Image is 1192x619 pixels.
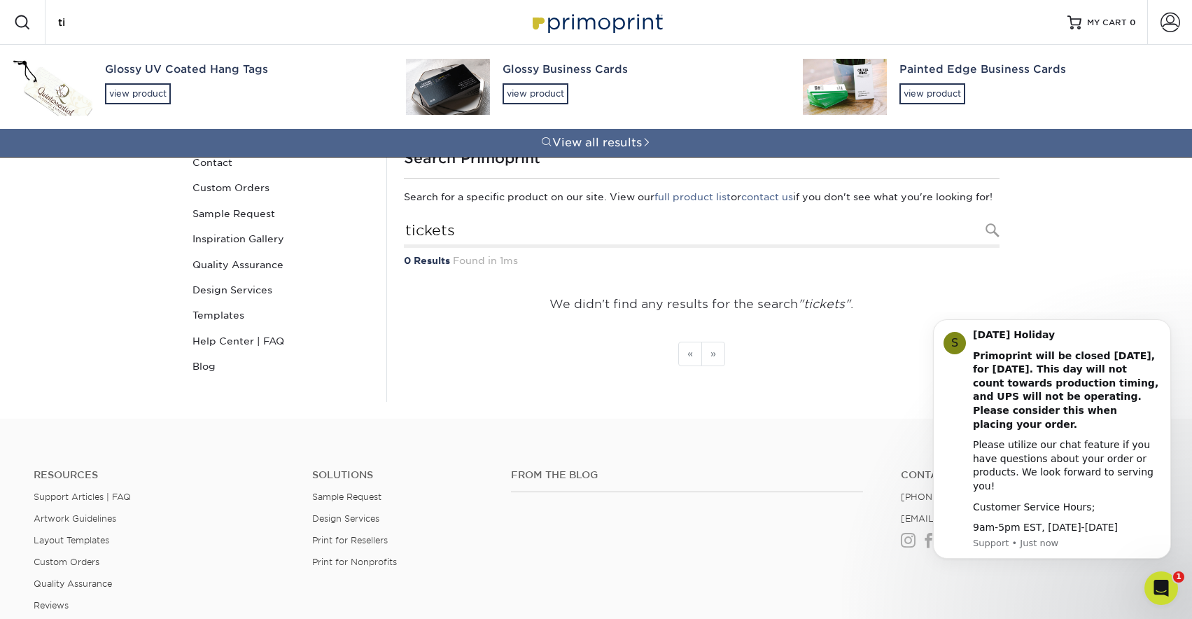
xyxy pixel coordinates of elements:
[34,492,131,502] a: Support Articles | FAQ
[453,255,518,266] span: Found in 1ms
[312,557,397,567] a: Print for Nonprofits
[404,295,1000,314] p: We didn't find any results for the search .
[406,59,490,115] img: Glossy Business Cards
[3,576,119,614] iframe: Google Customer Reviews
[901,492,988,502] a: [PHONE_NUMBER]
[187,226,376,251] a: Inspiration Gallery
[187,354,376,379] a: Blog
[503,83,568,104] div: view product
[34,513,116,524] a: Artwork Guidelines
[901,469,1158,481] a: Contact
[901,513,1068,524] a: [EMAIL_ADDRESS][DOMAIN_NAME]
[312,535,388,545] a: Print for Resellers
[57,14,193,31] input: SEARCH PRODUCTS.....
[187,328,376,354] a: Help Center | FAQ
[794,45,1192,129] a: Painted Edge Business Cardsview product
[312,513,379,524] a: Design Services
[398,45,795,129] a: Glossy Business Cardsview product
[8,57,92,116] img: Glossy UV Coated Hang Tags
[511,469,863,481] h4: From the Blog
[404,150,1000,167] h1: Search Primoprint
[187,302,376,328] a: Templates
[34,535,109,545] a: Layout Templates
[187,150,376,175] a: Contact
[187,277,376,302] a: Design Services
[803,59,887,115] img: Painted Edge Business Cards
[899,83,965,104] div: view product
[1087,17,1127,29] span: MY CART
[912,312,1192,581] iframe: Intercom notifications message
[187,252,376,277] a: Quality Assurance
[526,7,666,37] img: Primoprint
[1144,571,1178,605] iframe: Intercom live chat
[312,469,490,481] h4: Solutions
[741,191,793,202] a: contact us
[1130,18,1136,27] span: 0
[105,83,171,104] div: view product
[503,62,778,78] div: Glossy Business Cards
[1173,571,1184,583] span: 1
[404,216,1000,248] input: Search Products...
[34,557,99,567] a: Custom Orders
[187,201,376,226] a: Sample Request
[899,62,1175,78] div: Painted Edge Business Cards
[312,492,381,502] a: Sample Request
[404,255,450,266] strong: 0 Results
[187,175,376,200] a: Custom Orders
[34,469,291,481] h4: Resources
[105,62,381,78] div: Glossy UV Coated Hang Tags
[798,297,850,311] em: "tickets"
[404,190,1000,204] p: Search for a specific product on our site. View our or if you don't see what you're looking for!
[654,191,731,202] a: full product list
